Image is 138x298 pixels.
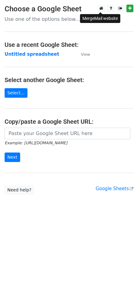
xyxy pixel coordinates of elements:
[5,41,133,48] h4: Use a recent Google Sheet:
[5,141,67,145] small: Example: [URL][DOMAIN_NAME]
[5,76,133,84] h4: Select another Google Sheet:
[80,14,120,23] div: MergeMail website
[81,52,90,57] small: View
[5,5,133,13] h3: Choose a Google Sheet
[75,51,90,57] a: View
[107,269,138,298] iframe: Chat Widget
[5,51,59,57] a: Untitled spreadsheet
[5,153,20,162] input: Next
[5,128,130,139] input: Paste your Google Sheet URL here
[5,88,27,98] a: Select...
[96,186,133,191] a: Google Sheets
[5,185,34,195] a: Need help?
[5,16,133,22] p: Use one of the options below...
[5,118,133,125] h4: Copy/paste a Google Sheet URL:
